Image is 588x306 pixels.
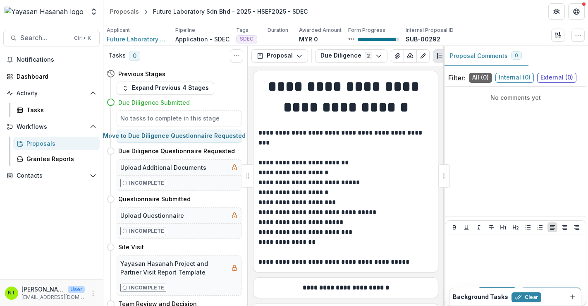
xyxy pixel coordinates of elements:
p: Tags [236,27,249,34]
button: Dismiss [568,292,578,302]
span: Internal ( 0 ) [495,73,534,83]
button: More [88,288,98,298]
p: Application - SDEC [175,35,229,43]
p: MYR 0 [299,35,318,43]
p: Form Progress [348,27,385,34]
button: Align Center [560,222,570,232]
button: Open entity switcher [88,3,100,20]
h4: Previous Stages [118,70,165,78]
div: Nur Atiqah binti Adul Taib [8,290,15,296]
button: Move to Due Diligence Questionnaire Requested [117,130,241,143]
span: Workflows [17,123,86,130]
img: Yayasan Hasanah logo [5,7,84,17]
button: Clear [512,292,541,302]
div: Ctrl + K [72,34,93,43]
button: Italicize [474,222,484,232]
button: Notifications [3,53,100,66]
p: Internal Proposal ID [406,27,454,34]
button: Strike [486,222,496,232]
button: Align Left [547,222,557,232]
p: Duration [268,27,288,34]
span: 0 [515,53,518,58]
h5: Yayasan Hasanah Project and Partner Visit Report Template [120,259,228,277]
p: Filter: [448,73,466,83]
button: Proposal Comments [443,46,528,66]
div: Future Laboratory Sdn Bhd - 2025 - HSEF2025 - SDEC [153,7,308,16]
button: Bullet List [523,222,533,232]
button: Align Right [572,222,582,232]
p: No comments yet [448,93,583,102]
p: SUB-00292 [406,35,440,43]
button: Open Contacts [3,169,100,182]
div: Tasks [26,106,93,114]
span: 0 [129,51,140,61]
h4: Questionnaire Submitted [118,195,191,203]
h4: Due Diligence Submitted [118,98,190,107]
div: Proposals [26,139,93,148]
button: Heading 1 [498,222,508,232]
button: Proposal [251,49,308,63]
span: External ( 0 ) [537,73,576,83]
button: Search... [3,30,100,46]
p: [EMAIL_ADDRESS][DOMAIN_NAME] [22,294,85,301]
button: View Attached Files [391,49,404,63]
p: Applicant [107,27,130,34]
h3: Tasks [108,52,126,59]
span: Notifications [17,56,96,63]
p: User [68,286,85,293]
span: Search... [20,34,69,42]
button: Due Diligence2 [315,49,387,63]
button: Underline [461,222,471,232]
p: [PERSON_NAME] [22,285,65,294]
button: Toggle View Cancelled Tasks [230,49,243,63]
div: Dashboard [17,72,93,81]
p: Incomplete [129,284,164,292]
a: Grantee Reports [13,152,100,166]
h2: Background Tasks [453,294,508,301]
div: Grantee Reports [26,154,93,163]
button: Add Comment [521,287,581,301]
button: Plaintext view [433,49,446,63]
h5: Upload Additional Documents [120,163,206,172]
button: Bold [449,222,459,232]
h4: Due Diligence Questionnaire Requested [118,147,235,155]
a: Dashboard [3,70,100,83]
button: Open Activity [3,87,100,100]
span: Contacts [17,172,86,179]
a: Proposals [107,5,142,17]
h5: Upload Questionnaire [120,211,184,220]
p: Pipeline [175,27,195,34]
span: Activity [17,90,86,97]
button: Expand Previous 4 Stages [117,82,214,95]
button: Edit as form [416,49,430,63]
button: Get Help [568,3,585,20]
a: Tasks [13,103,100,117]
h4: Site Visit [118,243,144,251]
p: Incomplete [129,179,164,187]
h5: No tasks to complete in this stage [120,114,238,123]
a: Future Laboratory Sdn Bhd [107,35,169,43]
p: Incomplete [129,227,164,235]
p: 93 % [348,36,354,42]
button: Internal [477,287,517,301]
span: All ( 0 ) [469,73,492,83]
div: Proposals [110,7,139,16]
button: Partners [548,3,565,20]
span: SDEC [240,36,253,42]
button: Ordered List [535,222,545,232]
nav: breadcrumb [107,5,311,17]
a: Proposals [13,137,100,150]
p: Awarded Amount [299,27,342,34]
button: Heading 2 [511,222,521,232]
button: Open Workflows [3,120,100,133]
